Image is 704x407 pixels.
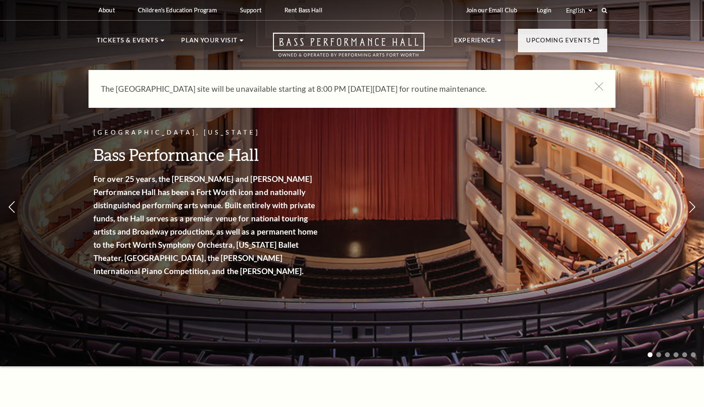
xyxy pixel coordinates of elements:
p: Experience [454,35,495,50]
p: Tickets & Events [97,35,159,50]
p: [GEOGRAPHIC_DATA], [US_STATE] [93,128,320,138]
select: Select: [564,7,594,14]
p: Support [240,7,261,14]
p: Rent Bass Hall [284,7,322,14]
p: Upcoming Events [526,35,591,50]
strong: For over 25 years, the [PERSON_NAME] and [PERSON_NAME] Performance Hall has been a Fort Worth ico... [93,174,317,276]
h3: Bass Performance Hall [93,144,320,165]
p: About [98,7,115,14]
p: Children's Education Program [138,7,217,14]
p: Plan Your Visit [181,35,238,50]
p: The [GEOGRAPHIC_DATA] site will be unavailable starting at 8:00 PM [DATE][DATE] for routine maint... [101,82,578,95]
